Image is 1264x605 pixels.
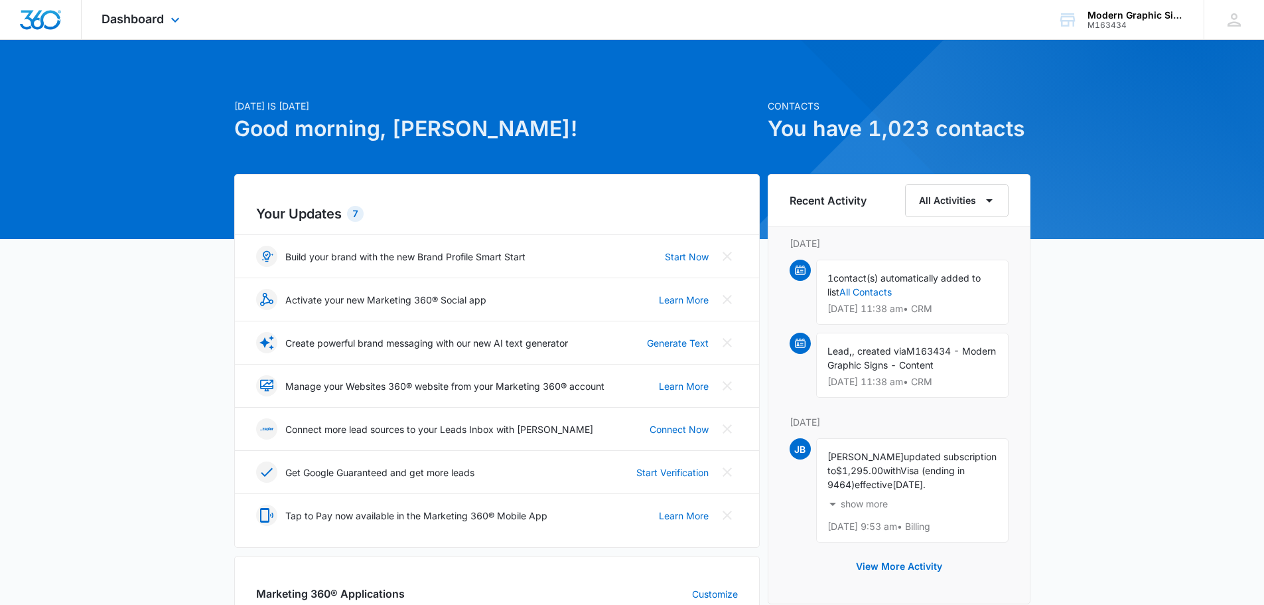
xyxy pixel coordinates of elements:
[256,586,405,602] h2: Marketing 360® Applications
[665,250,709,264] a: Start Now
[827,272,833,284] span: 1
[285,422,593,436] p: Connect more lead sources to your Leads Inbox with [PERSON_NAME]
[827,451,997,476] span: updated subscription to
[843,551,955,582] button: View More Activity
[102,12,164,26] span: Dashboard
[836,465,883,476] span: $1,295.00
[285,293,486,307] p: Activate your new Marketing 360® Social app
[285,466,474,479] p: Get Google Guaranteed and get more leads
[790,193,867,209] h6: Recent Activity
[234,99,760,113] p: [DATE] is [DATE]
[827,522,997,531] p: [DATE] 9:53 am • Billing
[659,509,709,523] a: Learn More
[717,462,738,483] button: Close
[659,293,709,307] a: Learn More
[827,345,852,357] span: Lead,
[768,99,1030,113] p: Contacts
[717,246,738,267] button: Close
[234,113,760,145] h1: Good morning, [PERSON_NAME]!
[256,204,738,224] h2: Your Updates
[650,422,709,436] a: Connect Now
[285,509,547,523] p: Tap to Pay now available in the Marketing 360® Mobile App
[692,587,738,601] a: Customize
[717,505,738,526] button: Close
[717,375,738,396] button: Close
[347,206,364,222] div: 7
[768,113,1030,145] h1: You have 1,023 contacts
[892,479,926,490] span: [DATE].
[827,345,996,371] span: M163434 - Modern Graphic Signs - Content
[285,336,568,350] p: Create powerful brand messaging with our new AI text generator
[636,466,709,479] a: Start Verification
[827,304,997,313] p: [DATE] 11:38 am • CRM
[1088,10,1184,21] div: account name
[883,465,900,476] span: with
[717,289,738,310] button: Close
[852,345,906,357] span: , created via
[827,272,981,298] span: contact(s) automatically added to list
[827,377,997,387] p: [DATE] 11:38 am • CRM
[790,236,1009,250] p: [DATE]
[790,415,1009,429] p: [DATE]
[841,499,888,509] p: show more
[827,451,904,462] span: [PERSON_NAME]
[855,479,892,490] span: effective
[647,336,709,350] a: Generate Text
[1088,21,1184,30] div: account id
[839,286,892,298] a: All Contacts
[827,491,888,517] button: show more
[285,250,526,264] p: Build your brand with the new Brand Profile Smart Start
[659,379,709,393] a: Learn More
[285,379,604,393] p: Manage your Websites 360® website from your Marketing 360® account
[905,184,1009,217] button: All Activities
[717,332,738,353] button: Close
[790,438,811,460] span: JB
[717,418,738,440] button: Close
